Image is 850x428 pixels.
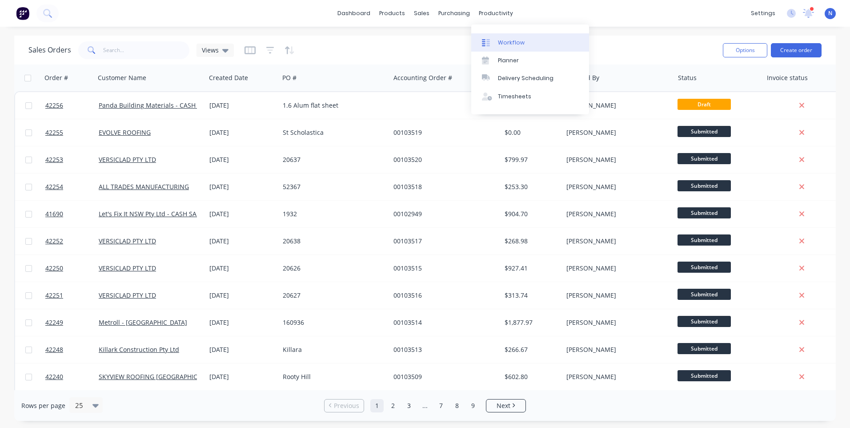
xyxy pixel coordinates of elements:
span: Views [202,45,219,55]
div: Status [678,73,697,82]
div: 52367 [283,182,381,191]
div: $904.70 [505,210,557,218]
div: [DATE] [209,155,276,164]
div: Timesheets [498,93,531,101]
span: 42253 [45,155,63,164]
button: Options [723,43,767,57]
a: SKYVIEW ROOFING [GEOGRAPHIC_DATA] P/L [99,372,228,381]
a: 42252 [45,228,99,254]
a: Page 8 [450,399,464,412]
span: 42256 [45,101,63,110]
div: 00103520 [393,155,492,164]
div: [PERSON_NAME] [566,210,665,218]
a: Page 3 [402,399,416,412]
div: products [375,7,409,20]
a: 42250 [45,255,99,282]
a: EVOLVE ROOFING [99,128,151,137]
a: Delivery Scheduling [471,69,589,87]
a: ALL TRADES MANUFACTURING [99,182,189,191]
span: Draft [678,99,731,110]
img: Factory [16,7,29,20]
a: VERSICLAD PTY LTD [99,155,156,164]
div: $602.80 [505,372,557,381]
div: 00103513 [393,345,492,354]
div: 20627 [283,291,381,300]
span: 42255 [45,128,63,137]
div: $253.30 [505,182,557,191]
div: productivity [474,7,517,20]
a: Previous page [325,401,364,410]
div: Order # [44,73,68,82]
div: 20626 [283,264,381,273]
div: [DATE] [209,345,276,354]
a: Jump forward [418,399,432,412]
div: [DATE] [209,372,276,381]
span: Submitted [678,180,731,191]
a: 42248 [45,336,99,363]
a: Let's Fix It NSW Pty Ltd - CASH SALE [99,210,203,218]
div: 00102949 [393,210,492,218]
div: [DATE] [209,182,276,191]
div: St Scholastica [283,128,381,137]
div: [PERSON_NAME] [566,345,665,354]
div: 00103515 [393,264,492,273]
a: 41690 [45,201,99,227]
a: 42251 [45,282,99,309]
div: [DATE] [209,318,276,327]
span: 42250 [45,264,63,273]
span: Submitted [678,370,731,381]
div: [DATE] [209,128,276,137]
span: Submitted [678,343,731,354]
div: [PERSON_NAME] [566,291,665,300]
span: Submitted [678,316,731,327]
span: Next [497,401,510,410]
div: Invoice status [767,73,808,82]
span: 42251 [45,291,63,300]
div: $0.00 [505,128,557,137]
a: 42254 [45,174,99,200]
span: 42252 [45,237,63,246]
a: 42253 [45,146,99,173]
div: 1.6 Alum flat sheet [283,101,381,110]
div: Delivery Scheduling [498,74,553,82]
a: Next page [486,401,525,410]
a: Timesheets [471,88,589,105]
a: Workflow [471,33,589,51]
a: 42256 [45,92,99,119]
a: VERSICLAD PTY LTD [99,264,156,272]
span: Submitted [678,289,731,300]
a: Planner [471,52,589,69]
a: dashboard [333,7,375,20]
div: 1932 [283,210,381,218]
div: 00103514 [393,318,492,327]
div: Customer Name [98,73,146,82]
div: [PERSON_NAME] [566,182,665,191]
div: 00103516 [393,291,492,300]
button: Create order [771,43,822,57]
div: [PERSON_NAME] [566,237,665,246]
div: settings [746,7,780,20]
span: Submitted [678,234,731,246]
span: 42254 [45,182,63,191]
div: 00103519 [393,128,492,137]
div: purchasing [434,7,474,20]
a: Page 2 [386,399,400,412]
div: [PERSON_NAME] [566,128,665,137]
div: 160936 [283,318,381,327]
span: Submitted [678,207,731,218]
span: N [828,9,832,17]
div: $799.97 [505,155,557,164]
div: [DATE] [209,210,276,218]
ul: Pagination [321,399,529,412]
div: [DATE] [209,101,276,110]
a: Page 1 is your current page [370,399,384,412]
span: 42249 [45,318,63,327]
a: Page 9 [466,399,480,412]
div: 00103509 [393,372,492,381]
a: 42240 [45,363,99,390]
div: [PERSON_NAME] [566,101,665,110]
div: sales [409,7,434,20]
span: 42240 [45,372,63,381]
div: 00103517 [393,237,492,246]
a: 42255 [45,119,99,146]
